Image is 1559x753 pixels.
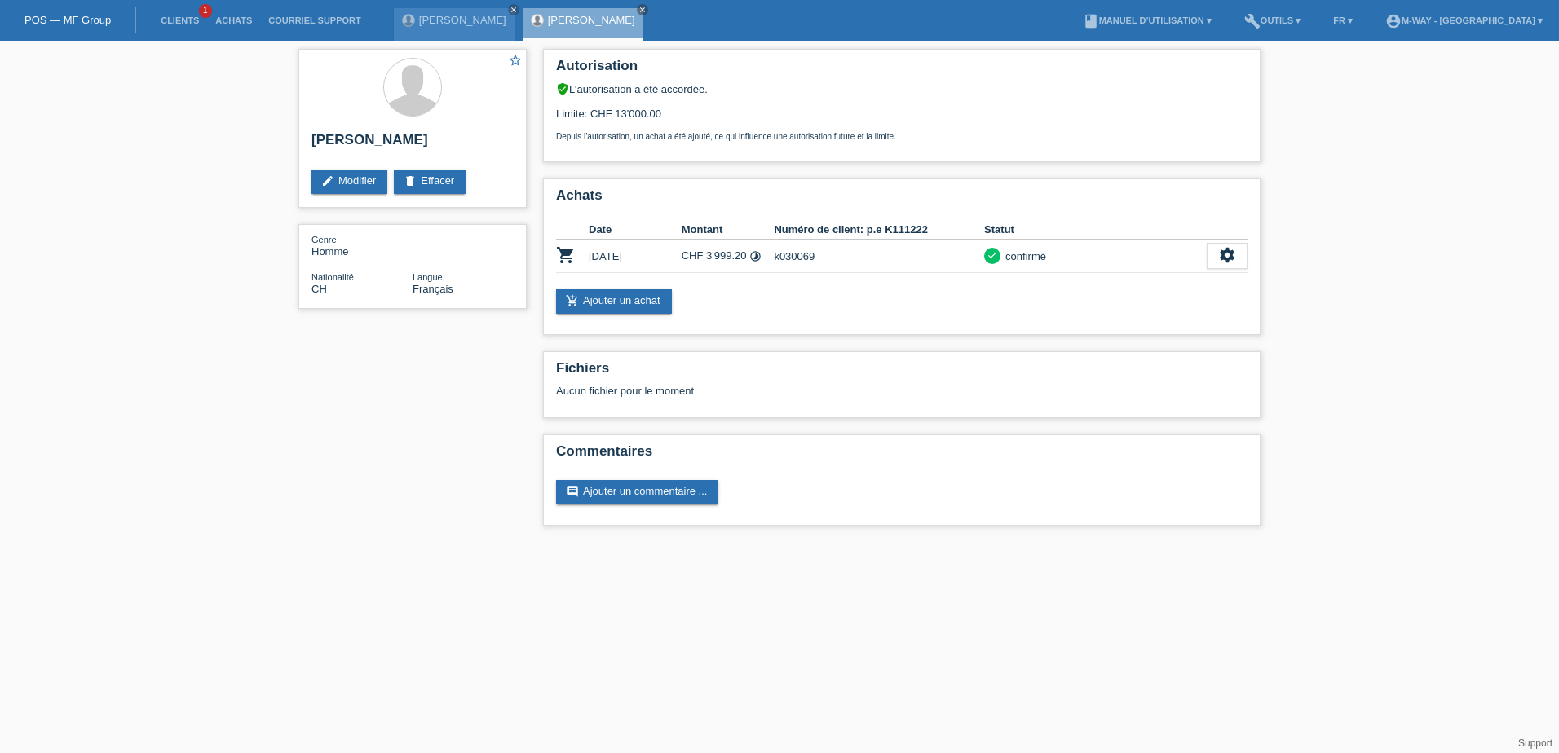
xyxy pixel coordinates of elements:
[556,480,718,504] a: commentAjouter un commentaire ...
[566,294,579,307] i: add_shopping_cart
[207,15,260,25] a: Achats
[311,283,327,295] span: Suisse
[682,240,775,273] td: CHF 3'999.20
[749,250,762,262] i: Taux fixes (24 versements)
[984,220,1207,240] th: Statut
[1083,13,1099,29] i: book
[682,220,775,240] th: Montant
[556,95,1248,141] div: Limite: CHF 13'000.00
[589,220,682,240] th: Date
[556,245,576,265] i: POSP00028330
[419,14,506,26] a: [PERSON_NAME]
[508,53,523,68] i: star_border
[589,240,682,273] td: [DATE]
[774,240,984,273] td: k030069
[508,53,523,70] a: star_border
[566,485,579,498] i: comment
[556,385,1054,397] div: Aucun fichier pour le moment
[311,272,354,282] span: Nationalité
[637,4,648,15] a: close
[1236,15,1309,25] a: buildOutils ▾
[311,235,337,244] span: Genre
[152,15,207,25] a: Clients
[260,15,369,25] a: Courriel Support
[1385,13,1402,29] i: account_circle
[1325,15,1361,25] a: FR ▾
[311,170,387,194] a: editModifier
[556,82,1248,95] div: L’autorisation a été accordée.
[1000,248,1046,265] div: confirmé
[774,220,984,240] th: Numéro de client: p.e K111222
[1218,246,1236,264] i: settings
[413,283,453,295] span: Français
[556,289,672,314] a: add_shopping_cartAjouter un achat
[987,249,998,261] i: check
[413,272,443,282] span: Langue
[556,443,1248,468] h2: Commentaires
[24,14,111,26] a: POS — MF Group
[1377,15,1551,25] a: account_circlem-way - [GEOGRAPHIC_DATA] ▾
[556,132,1248,141] p: Depuis l’autorisation, un achat a été ajouté, ce qui influence une autorisation future et la limite.
[199,4,212,18] span: 1
[311,132,514,156] h2: [PERSON_NAME]
[556,360,1248,385] h2: Fichiers
[508,4,519,15] a: close
[556,187,1248,212] h2: Achats
[556,82,569,95] i: verified_user
[321,174,334,187] i: edit
[548,14,635,26] a: [PERSON_NAME]
[1244,13,1261,29] i: build
[404,174,417,187] i: delete
[311,233,413,258] div: Homme
[556,58,1248,82] h2: Autorisation
[510,6,518,14] i: close
[638,6,647,14] i: close
[394,170,466,194] a: deleteEffacer
[1518,738,1552,749] a: Support
[1075,15,1220,25] a: bookManuel d’utilisation ▾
